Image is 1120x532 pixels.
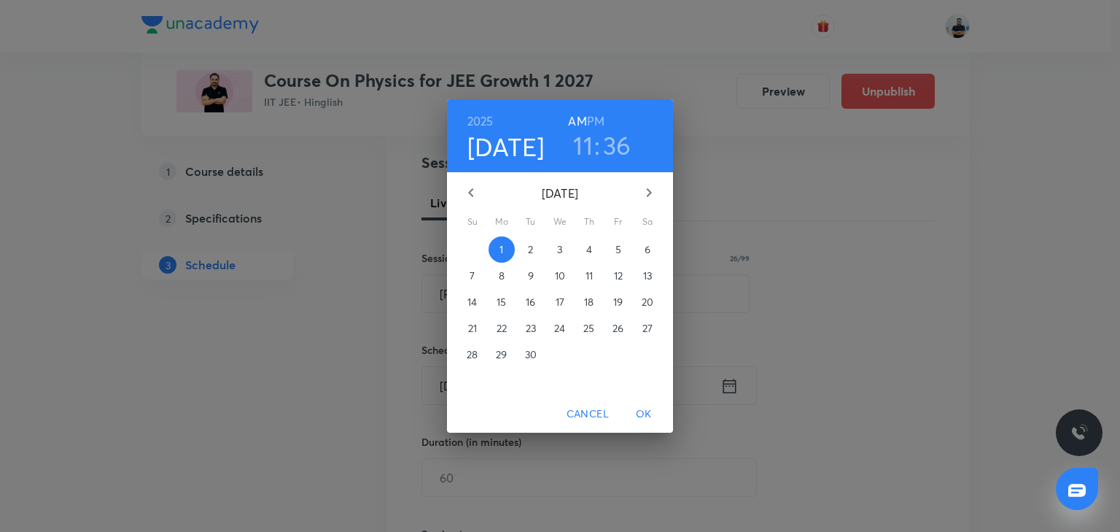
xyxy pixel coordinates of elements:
button: 36 [603,130,631,161]
button: 20 [634,289,661,315]
button: 18 [576,289,602,315]
button: 8 [489,263,515,289]
button: 2025 [467,111,494,131]
button: 22 [489,315,515,342]
button: 21 [459,315,486,342]
p: 16 [526,295,535,309]
button: 12 [605,263,631,289]
button: 17 [547,289,573,315]
p: 19 [613,295,623,309]
button: PM [587,111,604,131]
p: 1 [499,242,503,257]
button: 14 [459,289,486,315]
button: 6 [634,236,661,263]
button: 23 [518,315,544,342]
h3: : [594,130,600,161]
button: 1 [489,236,515,263]
p: 24 [554,321,565,336]
p: 3 [557,242,562,257]
span: Tu [518,215,544,229]
button: Cancel [561,401,615,428]
p: 18 [584,295,594,309]
p: 22 [497,321,507,336]
span: OK [626,405,661,423]
button: 29 [489,342,515,368]
p: 20 [642,295,653,309]
button: 13 [634,263,661,289]
span: Mo [489,215,515,229]
p: 27 [642,321,653,336]
p: 5 [615,242,621,257]
button: 2 [518,236,544,263]
p: 12 [614,269,623,283]
button: 3 [547,236,573,263]
p: 6 [645,242,650,257]
button: 11 [576,263,602,289]
p: [DATE] [489,185,631,202]
button: 26 [605,315,631,342]
p: 14 [467,295,477,309]
button: 28 [459,342,486,368]
span: Cancel [567,405,609,423]
p: 21 [468,321,477,336]
button: OK [621,401,667,428]
button: 27 [634,315,661,342]
p: 25 [583,321,594,336]
span: Th [576,215,602,229]
button: 19 [605,289,631,315]
p: 23 [526,321,536,336]
button: 11 [573,130,593,161]
button: 7 [459,263,486,289]
button: [DATE] [467,131,545,162]
button: 15 [489,289,515,315]
button: 30 [518,342,544,368]
button: 24 [547,315,573,342]
p: 30 [525,347,537,362]
p: 26 [612,321,623,336]
p: 13 [643,269,652,283]
span: We [547,215,573,229]
button: 9 [518,263,544,289]
p: 11 [586,269,593,283]
p: 29 [496,347,507,362]
button: 4 [576,236,602,263]
p: 2 [528,242,533,257]
span: Sa [634,215,661,229]
span: Fr [605,215,631,229]
button: 16 [518,289,544,315]
p: 28 [467,347,478,362]
p: 8 [499,269,505,283]
button: 5 [605,236,631,263]
p: 17 [556,295,564,309]
p: 9 [528,269,534,283]
span: Su [459,215,486,229]
p: 7 [470,269,475,283]
p: 15 [497,295,506,309]
p: 4 [586,242,592,257]
button: 10 [547,263,573,289]
button: AM [568,111,586,131]
button: 25 [576,315,602,342]
p: 10 [555,269,565,283]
